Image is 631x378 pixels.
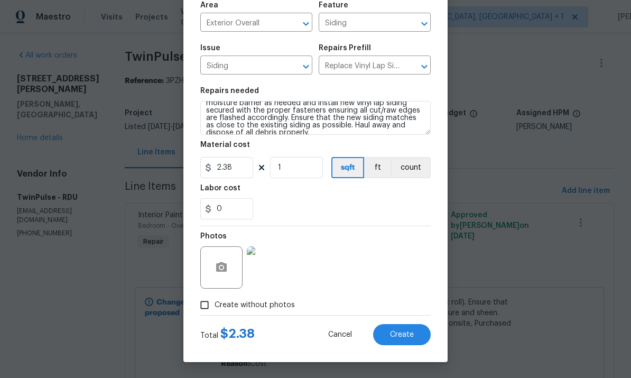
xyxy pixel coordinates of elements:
[417,16,432,31] button: Open
[200,141,250,149] h5: Material cost
[319,2,348,9] h5: Feature
[200,101,431,135] textarea: Remove the existing/damaged vinyl lap siding. Prep the substrate ensuring there is no further dam...
[373,324,431,345] button: Create
[391,157,431,178] button: count
[299,16,313,31] button: Open
[220,327,255,340] span: $ 2.38
[319,44,371,52] h5: Repairs Prefill
[311,324,369,345] button: Cancel
[364,157,391,178] button: ft
[390,331,414,339] span: Create
[328,331,352,339] span: Cancel
[200,185,240,192] h5: Labor cost
[200,328,255,341] div: Total
[417,59,432,74] button: Open
[200,2,218,9] h5: Area
[299,59,313,74] button: Open
[215,300,295,311] span: Create without photos
[200,44,220,52] h5: Issue
[331,157,364,178] button: sqft
[200,87,259,95] h5: Repairs needed
[200,233,227,240] h5: Photos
